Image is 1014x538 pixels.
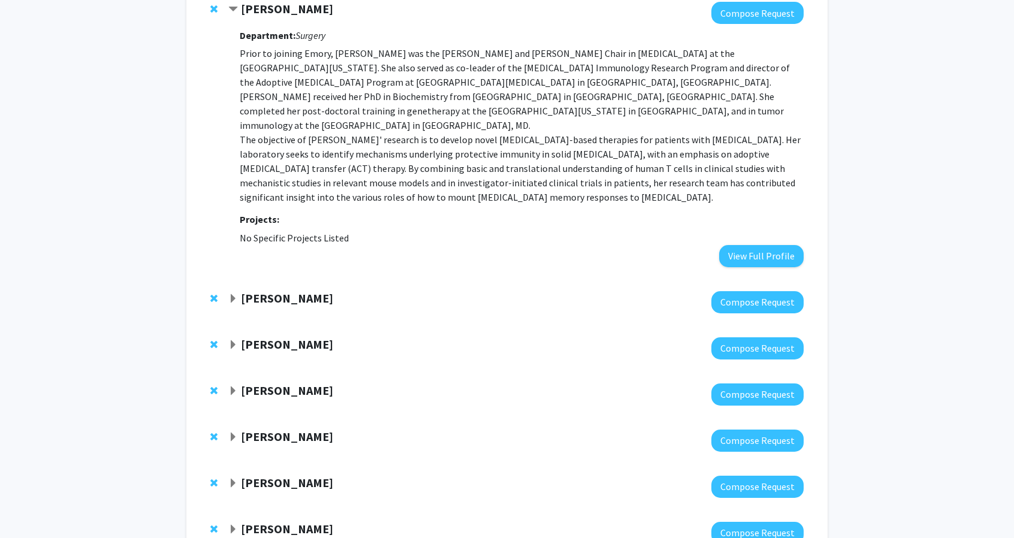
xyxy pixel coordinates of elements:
[240,46,804,204] p: Prior to joining Emory, [PERSON_NAME] was the [PERSON_NAME] and [PERSON_NAME] Chair in [MEDICAL_D...
[241,521,333,536] strong: [PERSON_NAME]
[9,484,51,529] iframe: Chat
[210,478,218,488] span: Remove Michael Deans from bookmarks
[210,386,218,395] span: Remove Wendy McKimpson from bookmarks
[228,525,238,534] span: Expand Thomas Kukar Bookmark
[241,475,333,490] strong: [PERSON_NAME]
[228,479,238,488] span: Expand Michael Deans Bookmark
[210,524,218,534] span: Remove Thomas Kukar from bookmarks
[228,340,238,350] span: Expand Kathryn Oliver Bookmark
[241,337,333,352] strong: [PERSON_NAME]
[210,4,218,14] span: Remove Chrystal Paulos from bookmarks
[240,29,295,41] strong: Department:
[719,245,804,267] button: View Full Profile
[210,340,218,349] span: Remove Kathryn Oliver from bookmarks
[711,476,804,498] button: Compose Request to Michael Deans
[228,294,238,304] span: Expand Jianhua Xiong Bookmark
[240,232,349,244] span: No Specific Projects Listed
[241,291,333,306] strong: [PERSON_NAME]
[210,432,218,442] span: Remove David Weinshenker from bookmarks
[711,2,804,24] button: Compose Request to Chrystal Paulos
[228,386,238,396] span: Expand Wendy McKimpson Bookmark
[711,337,804,359] button: Compose Request to Kathryn Oliver
[241,429,333,444] strong: [PERSON_NAME]
[228,5,238,14] span: Contract Chrystal Paulos Bookmark
[295,29,325,41] i: Surgery
[210,294,218,303] span: Remove Jianhua Xiong from bookmarks
[240,213,279,225] strong: Projects:
[241,383,333,398] strong: [PERSON_NAME]
[711,383,804,406] button: Compose Request to Wendy McKimpson
[711,430,804,452] button: Compose Request to David Weinshenker
[241,1,333,16] strong: [PERSON_NAME]
[711,291,804,313] button: Compose Request to Jianhua Xiong
[228,433,238,442] span: Expand David Weinshenker Bookmark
